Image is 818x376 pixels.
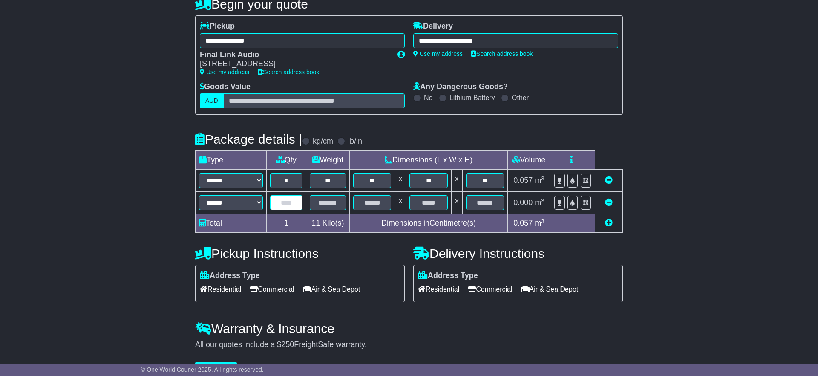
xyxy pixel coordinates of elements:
[413,82,508,92] label: Any Dangerous Goods?
[195,340,623,350] div: All our quotes include a $ FreightSafe warranty.
[512,94,529,102] label: Other
[451,170,462,192] td: x
[196,151,267,170] td: Type
[395,192,406,214] td: x
[306,214,350,233] td: Kilo(s)
[605,219,613,227] a: Add new item
[348,137,362,146] label: lb/in
[303,283,360,296] span: Air & Sea Depot
[451,192,462,214] td: x
[507,151,550,170] td: Volume
[200,93,224,108] label: AUD
[267,214,306,233] td: 1
[605,198,613,207] a: Remove this item
[413,22,453,31] label: Delivery
[468,283,512,296] span: Commercial
[200,271,260,281] label: Address Type
[413,246,623,260] h4: Delivery Instructions
[513,198,533,207] span: 0.000
[535,176,544,185] span: m
[418,283,459,296] span: Residential
[521,283,579,296] span: Air & Sea Depot
[200,82,251,92] label: Goods Value
[541,218,544,224] sup: 3
[195,132,302,146] h4: Package details |
[471,50,533,57] a: Search address book
[449,94,495,102] label: Lithium Battery
[200,59,389,69] div: [STREET_ADDRESS]
[541,175,544,182] sup: 3
[196,214,267,233] td: Total
[395,170,406,192] td: x
[535,219,544,227] span: m
[306,151,350,170] td: Weight
[413,50,463,57] a: Use my address
[350,214,508,233] td: Dimensions in Centimetre(s)
[313,137,333,146] label: kg/cm
[200,69,249,75] a: Use my address
[311,219,320,227] span: 11
[258,69,319,75] a: Search address book
[195,246,405,260] h4: Pickup Instructions
[535,198,544,207] span: m
[350,151,508,170] td: Dimensions (L x W x H)
[513,176,533,185] span: 0.057
[281,340,294,349] span: 250
[195,321,623,336] h4: Warranty & Insurance
[418,271,478,281] label: Address Type
[141,366,264,373] span: © One World Courier 2025. All rights reserved.
[267,151,306,170] td: Qty
[605,176,613,185] a: Remove this item
[200,50,389,60] div: Final Link Audio
[541,197,544,204] sup: 3
[200,283,241,296] span: Residential
[513,219,533,227] span: 0.057
[424,94,432,102] label: No
[250,283,294,296] span: Commercial
[200,22,235,31] label: Pickup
